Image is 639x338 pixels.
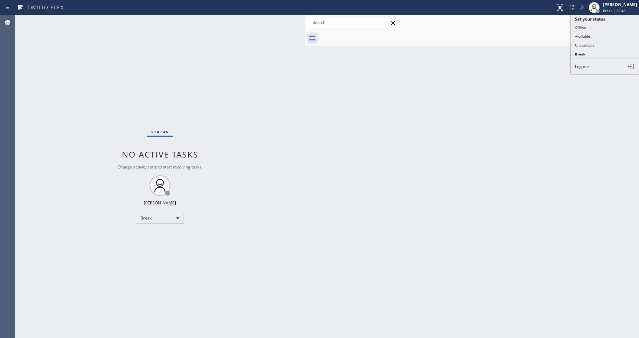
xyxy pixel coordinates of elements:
[577,3,587,12] button: Mute
[144,200,176,206] div: [PERSON_NAME]
[136,213,184,224] div: Break
[122,149,198,160] span: No active tasks
[117,164,202,170] span: Change activity state to start receiving tasks.
[151,129,169,134] span: Status
[603,8,626,13] span: Break | 56:49
[307,17,399,28] input: Search
[603,2,637,8] div: [PERSON_NAME]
